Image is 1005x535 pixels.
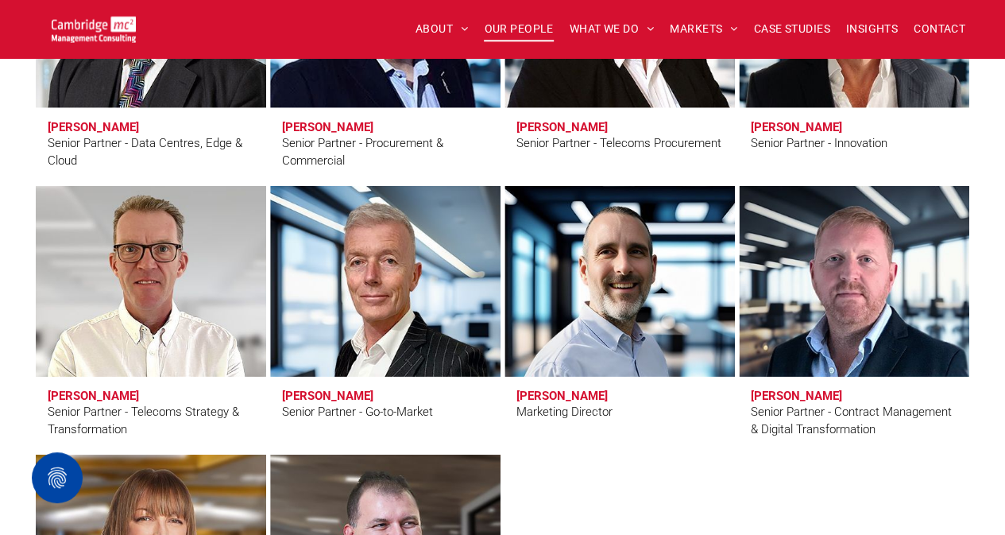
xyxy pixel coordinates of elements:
[516,134,721,153] div: Senior Partner - Telecoms Procurement
[282,120,373,134] h3: [PERSON_NAME]
[751,389,842,403] h3: [PERSON_NAME]
[48,389,139,403] h3: [PERSON_NAME]
[270,186,501,377] a: Andy Bills
[52,16,136,42] img: Go to Homepage
[52,18,136,35] a: Your Business Transformed | Cambridge Management Consulting
[562,17,663,41] a: WHAT WE DO
[516,403,613,421] div: Marketing Director
[282,403,433,421] div: Senior Partner - Go-to-Market
[662,17,745,41] a: MARKETS
[282,134,489,170] div: Senior Partner - Procurement & Commercial
[504,186,735,377] a: Karl Salter
[751,403,957,439] div: Senior Partner - Contract Management & Digital Transformation
[408,17,477,41] a: ABOUT
[48,120,139,134] h3: [PERSON_NAME]
[36,186,266,377] a: Clive Quantrill
[906,17,973,41] a: CONTACT
[746,17,838,41] a: CASE STUDIES
[516,120,608,134] h3: [PERSON_NAME]
[751,134,887,153] div: Senior Partner - Innovation
[282,389,373,403] h3: [PERSON_NAME]
[516,389,608,403] h3: [PERSON_NAME]
[838,17,906,41] a: INSIGHTS
[751,120,842,134] h3: [PERSON_NAME]
[739,186,969,377] a: Darren Sheppard
[48,403,254,439] div: Senior Partner - Telecoms Strategy & Transformation
[476,17,561,41] a: OUR PEOPLE
[48,134,254,170] div: Senior Partner - Data Centres, Edge & Cloud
